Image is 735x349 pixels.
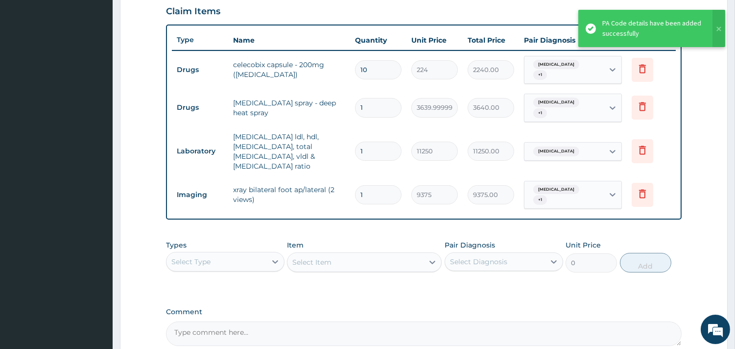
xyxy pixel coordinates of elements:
span: + 1 [533,195,547,205]
span: [MEDICAL_DATA] [533,185,579,195]
th: Name [228,30,350,50]
td: xray bilateral foot ap/lateral (2 views) [228,180,350,209]
th: Total Price [463,30,519,50]
span: + 1 [533,108,547,118]
td: Drugs [172,99,228,117]
label: Item [287,240,304,250]
img: d_794563401_company_1708531726252_794563401 [18,49,40,74]
th: Quantity [350,30,406,50]
textarea: Type your message and hit 'Enter' [5,239,187,274]
td: Imaging [172,186,228,204]
span: + 1 [533,70,547,80]
span: [MEDICAL_DATA] [533,60,579,70]
label: Unit Price [566,240,601,250]
h3: Claim Items [166,6,220,17]
label: Types [166,241,187,249]
button: Add [620,253,671,273]
td: Laboratory [172,142,228,160]
td: celecobix capsule - 200mg ([MEDICAL_DATA]) [228,55,350,84]
div: Select Type [171,257,211,267]
td: [MEDICAL_DATA] ldl, hdl, [MEDICAL_DATA], total [MEDICAL_DATA], vldl & [MEDICAL_DATA] ratio [228,127,350,176]
th: Pair Diagnosis [519,30,627,50]
div: Select Diagnosis [450,257,507,267]
label: Comment [166,308,682,316]
div: Minimize live chat window [161,5,184,28]
div: PA Code details have been added successfully [602,18,703,39]
span: [MEDICAL_DATA] [533,98,579,107]
th: Type [172,31,228,49]
td: [MEDICAL_DATA] spray - deep heat spray [228,93,350,123]
div: Chat with us now [51,55,165,68]
span: [MEDICAL_DATA] [533,147,579,156]
span: We're online! [57,109,135,208]
td: Drugs [172,61,228,79]
label: Pair Diagnosis [445,240,495,250]
th: Unit Price [406,30,463,50]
